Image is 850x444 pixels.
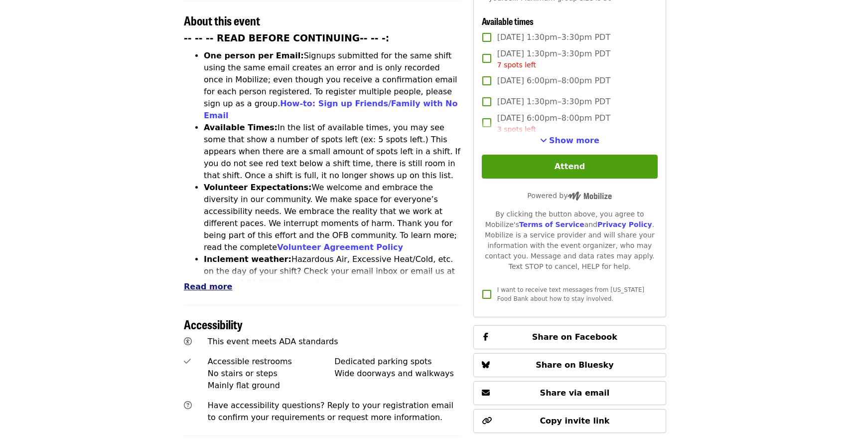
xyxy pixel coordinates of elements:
div: Accessible restrooms [208,356,335,368]
span: Powered by [527,192,612,200]
div: Wide doorways and walkways [334,368,461,380]
div: Dedicated parking spots [334,356,461,368]
a: Terms of Service [519,221,584,228]
span: [DATE] 1:30pm–3:30pm PDT [497,48,610,70]
a: Volunteer Agreement Policy [277,242,403,252]
button: Share on Bluesky [473,353,666,377]
span: [DATE] 6:00pm–8:00pm PDT [497,75,610,87]
span: Share on Facebook [532,332,617,342]
i: universal-access icon [184,337,192,346]
span: Show more [549,136,599,145]
strong: One person per Email: [204,51,304,60]
a: How-to: Sign up Friends/Family with No Email [204,99,458,120]
span: About this event [184,11,260,29]
a: Privacy Policy [597,221,652,228]
button: Read more [184,281,232,293]
div: Mainly flat ground [208,380,335,392]
li: In the list of available times, you may see some that show a number of spots left (ex: 5 spots le... [204,122,461,182]
strong: Available Times: [204,123,278,132]
i: question-circle icon [184,401,192,410]
button: Attend [482,155,658,179]
strong: -- -- -- READ BEFORE CONTINUING-- -- -: [184,33,389,43]
img: Powered by Mobilize [567,192,612,201]
span: Read more [184,282,232,291]
li: Signups submitted for the same shift using the same email creates an error and is only recorded o... [204,50,461,122]
span: I want to receive text messages from [US_STATE] Food Bank about how to stay involved. [497,286,644,302]
span: Have accessibility questions? Reply to your registration email to confirm your requirements or re... [208,401,453,422]
span: Share on Bluesky [536,360,614,370]
button: Share on Facebook [473,325,666,349]
span: 7 spots left [497,61,536,69]
i: check icon [184,357,191,366]
strong: Inclement weather: [204,254,291,264]
li: We welcome and embrace the diversity in our community. We make space for everyone’s accessibility... [204,182,461,253]
button: Copy invite link [473,409,666,433]
span: Share via email [540,388,610,398]
li: Hazardous Air, Excessive Heat/Cold, etc. on the day of your shift? Check your email inbox or emai... [204,253,461,313]
strong: Volunteer Expectations: [204,183,312,192]
span: [DATE] 6:00pm–8:00pm PDT [497,112,610,135]
span: Copy invite link [540,416,609,426]
button: Share via email [473,381,666,405]
div: No stairs or steps [208,368,335,380]
button: See more timeslots [540,135,599,147]
span: [DATE] 1:30pm–3:30pm PDT [497,96,610,108]
div: By clicking the button above, you agree to Mobilize's and . Mobilize is a service provider and wi... [482,209,658,272]
span: [DATE] 1:30pm–3:30pm PDT [497,31,610,43]
span: This event meets ADA standards [208,337,338,346]
span: 3 spots left [497,125,536,133]
span: Accessibility [184,315,243,333]
span: Available times [482,14,534,27]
